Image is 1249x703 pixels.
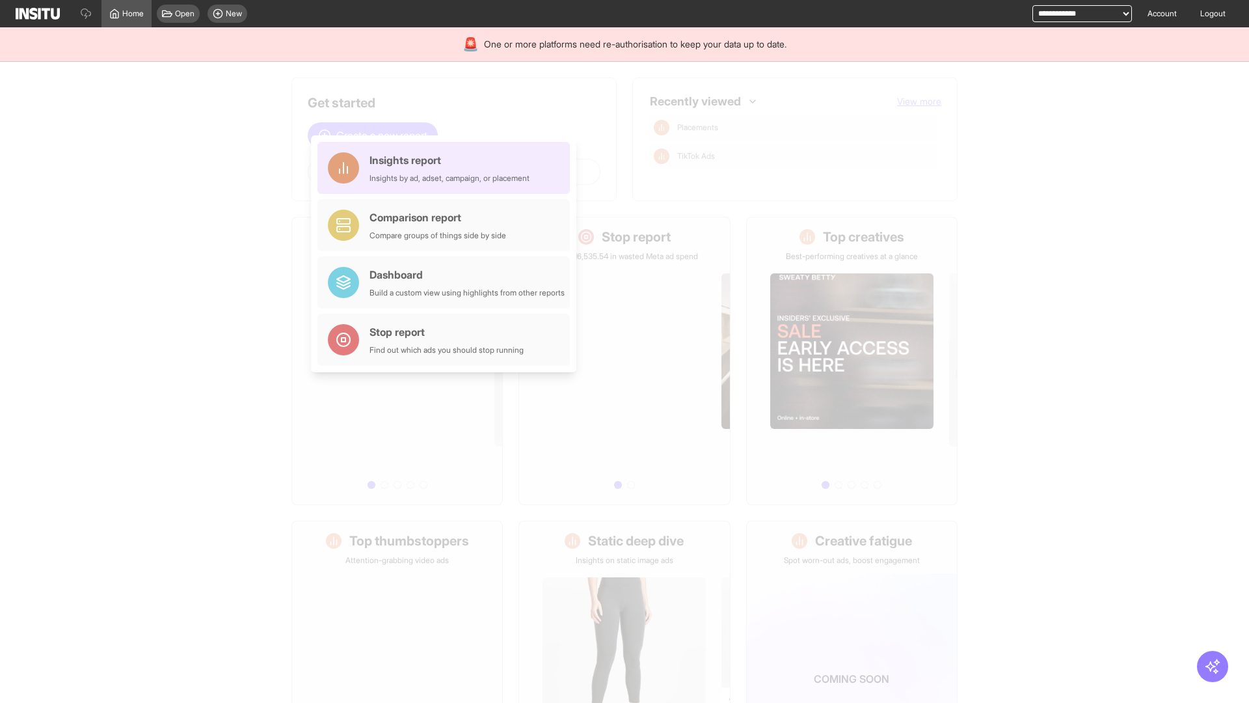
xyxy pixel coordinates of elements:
[226,8,242,19] span: New
[369,324,524,340] div: Stop report
[369,230,506,241] div: Compare groups of things side by side
[369,267,565,283] div: Dashboard
[175,8,195,19] span: Open
[369,173,530,184] div: Insights by ad, adset, campaign, or placement
[369,210,506,225] div: Comparison report
[463,35,479,53] div: 🚨
[369,288,565,298] div: Build a custom view using highlights from other reports
[484,38,786,51] span: One or more platforms need re-authorisation to keep your data up to date.
[369,152,530,168] div: Insights report
[122,8,144,19] span: Home
[369,345,524,355] div: Find out which ads you should stop running
[16,8,60,20] img: Logo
